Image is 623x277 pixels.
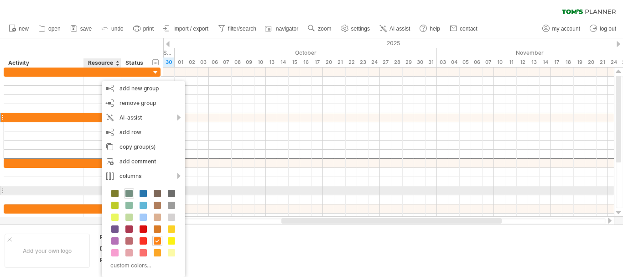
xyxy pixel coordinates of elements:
[102,140,185,154] div: copy group(s)
[209,57,220,67] div: Monday, 6 October 2025
[99,23,126,35] a: undo
[528,57,540,67] div: Thursday, 13 November 2025
[587,23,619,35] a: log out
[447,23,480,35] a: contact
[339,23,373,35] a: settings
[243,57,254,67] div: Thursday, 9 October 2025
[152,233,228,241] div: ....
[152,256,228,264] div: ....
[228,26,256,32] span: filter/search
[119,99,156,106] span: remove group
[460,26,478,32] span: contact
[552,26,580,32] span: my account
[300,57,311,67] div: Thursday, 16 October 2025
[152,245,228,252] div: ....
[8,58,78,68] div: Activity
[380,57,391,67] div: Monday, 27 October 2025
[102,169,185,183] div: columns
[125,58,145,68] div: Status
[197,57,209,67] div: Friday, 3 October 2025
[377,23,413,35] a: AI assist
[106,259,178,272] div: custom colors...
[175,48,437,57] div: October 2025
[517,57,528,67] div: Wednesday, 12 November 2025
[391,57,403,67] div: Tuesday, 28 October 2025
[448,57,460,67] div: Tuesday, 4 November 2025
[111,26,124,32] span: undo
[608,57,619,67] div: Monday, 24 November 2025
[131,23,156,35] a: print
[505,57,517,67] div: Tuesday, 11 November 2025
[254,57,266,67] div: Friday, 10 October 2025
[351,26,370,32] span: settings
[357,57,369,67] div: Thursday, 23 October 2025
[494,57,505,67] div: Monday, 10 November 2025
[551,57,562,67] div: Monday, 17 November 2025
[102,81,185,96] div: add new group
[6,23,31,35] a: new
[540,57,551,67] div: Friday, 14 November 2025
[483,57,494,67] div: Friday, 7 November 2025
[276,26,298,32] span: navigator
[417,23,443,35] a: help
[100,233,150,241] div: Project:
[585,57,597,67] div: Thursday, 20 November 2025
[100,256,150,264] div: Project Number
[102,154,185,169] div: add comment
[175,57,186,67] div: Wednesday, 1 October 2025
[68,23,94,35] a: save
[88,58,116,68] div: Resource
[430,26,440,32] span: help
[100,245,150,252] div: Date:
[173,26,208,32] span: import / export
[48,26,61,32] span: open
[5,234,90,268] div: Add your own logo
[289,57,300,67] div: Wednesday, 15 October 2025
[232,57,243,67] div: Wednesday, 8 October 2025
[334,57,346,67] div: Tuesday, 21 October 2025
[220,57,232,67] div: Tuesday, 7 October 2025
[161,23,211,35] a: import / export
[346,57,357,67] div: Wednesday, 22 October 2025
[323,57,334,67] div: Monday, 20 October 2025
[540,23,583,35] a: my account
[318,26,331,32] span: zoom
[102,110,185,125] div: AI-assist
[306,23,334,35] a: zoom
[574,57,585,67] div: Wednesday, 19 November 2025
[389,26,410,32] span: AI assist
[369,57,380,67] div: Friday, 24 October 2025
[102,125,185,140] div: add row
[186,57,197,67] div: Thursday, 2 October 2025
[600,26,616,32] span: log out
[426,57,437,67] div: Friday, 31 October 2025
[437,57,448,67] div: Monday, 3 November 2025
[277,57,289,67] div: Tuesday, 14 October 2025
[471,57,483,67] div: Thursday, 6 November 2025
[266,57,277,67] div: Monday, 13 October 2025
[163,57,175,67] div: Tuesday, 30 September 2025
[403,57,414,67] div: Wednesday, 29 October 2025
[264,23,301,35] a: navigator
[562,57,574,67] div: Tuesday, 18 November 2025
[143,26,154,32] span: print
[19,26,29,32] span: new
[597,57,608,67] div: Friday, 21 November 2025
[460,57,471,67] div: Wednesday, 5 November 2025
[311,57,323,67] div: Friday, 17 October 2025
[414,57,426,67] div: Thursday, 30 October 2025
[36,23,63,35] a: open
[216,23,259,35] a: filter/search
[80,26,92,32] span: save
